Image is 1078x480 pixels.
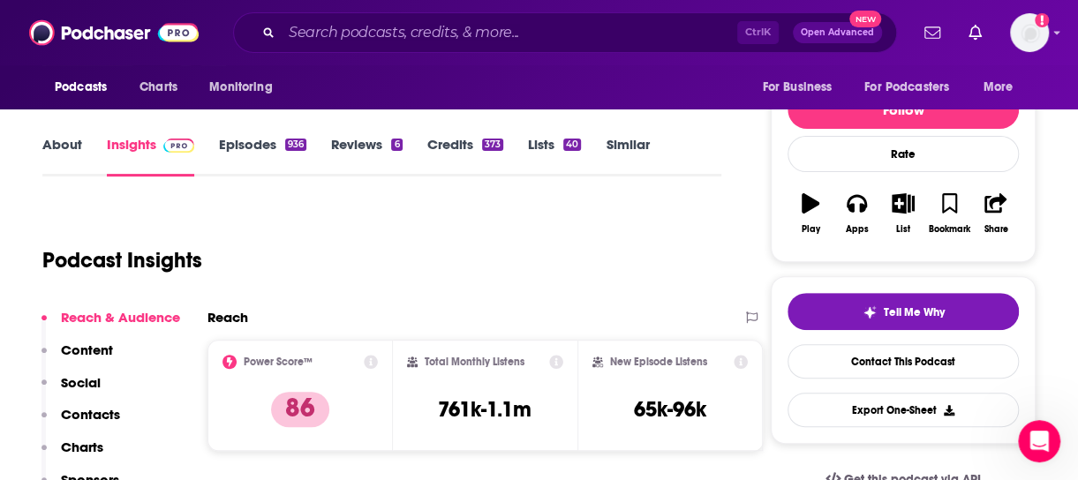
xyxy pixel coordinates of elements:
img: tell me why sparkle [863,305,877,319]
span: Logged in as jessicalaino [1010,13,1049,52]
a: About [42,136,82,176]
button: Show profile menu [1010,13,1049,52]
button: Content [41,341,113,374]
h2: Total Monthly Listens [425,356,524,368]
button: Open AdvancedNew [793,22,882,43]
button: Reach & Audience [41,309,180,341]
a: Reviews6 [331,136,402,176]
a: Contact This Podcast [788,344,1019,379]
h3: 761k-1.1m [438,396,531,423]
h1: Podcast Insights [42,247,202,274]
span: For Podcasters [864,75,949,100]
span: For Business [762,75,832,100]
h2: Reach [207,309,248,326]
div: 40 [563,139,581,151]
span: Podcasts [55,75,107,100]
p: Reach & Audience [61,309,180,326]
button: Follow [788,90,1019,129]
div: Search podcasts, credits, & more... [233,12,897,53]
button: Bookmark [926,182,972,245]
button: open menu [971,71,1036,104]
a: Lists40 [528,136,581,176]
span: Tell Me Why [884,305,945,319]
a: Charts [128,71,188,104]
div: 6 [391,139,402,151]
div: Bookmark [929,224,970,235]
img: Podchaser Pro [163,139,194,153]
div: Apps [846,224,869,235]
div: Rate [788,136,1019,172]
img: User Profile [1010,13,1049,52]
a: Similar [606,136,649,176]
h3: 65k-96k [634,396,706,423]
button: Share [973,182,1019,245]
button: Contacts [41,406,120,439]
button: Play [788,182,833,245]
span: Ctrl K [737,21,779,44]
h2: New Episode Listens [610,356,707,368]
button: open menu [750,71,854,104]
button: tell me why sparkleTell Me Why [788,293,1019,330]
span: More [984,75,1014,100]
span: New [849,11,881,27]
a: Show notifications dropdown [917,18,947,48]
button: List [880,182,926,245]
button: Social [41,374,101,407]
h2: Power Score™ [244,356,313,368]
button: Apps [833,182,879,245]
span: Open Advanced [801,28,874,37]
svg: Add a profile image [1035,13,1049,27]
span: Charts [139,75,177,100]
div: Share [984,224,1007,235]
a: Show notifications dropdown [961,18,989,48]
div: 936 [285,139,306,151]
span: Monitoring [209,75,272,100]
div: List [896,224,910,235]
img: Podchaser - Follow, Share and Rate Podcasts [29,16,199,49]
a: InsightsPodchaser Pro [107,136,194,176]
button: Export One-Sheet [788,393,1019,427]
iframe: Intercom live chat [1018,420,1060,462]
button: Charts [41,439,103,471]
a: Episodes936 [219,136,306,176]
div: Play [802,224,820,235]
a: Credits373 [427,136,503,176]
p: Content [61,341,113,358]
button: open menu [853,71,975,104]
input: Search podcasts, credits, & more... [282,19,737,47]
p: Charts [61,439,103,455]
button: open menu [197,71,295,104]
p: Social [61,374,101,391]
button: open menu [42,71,130,104]
p: Contacts [61,406,120,423]
p: 86 [271,392,329,427]
div: 373 [482,139,503,151]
